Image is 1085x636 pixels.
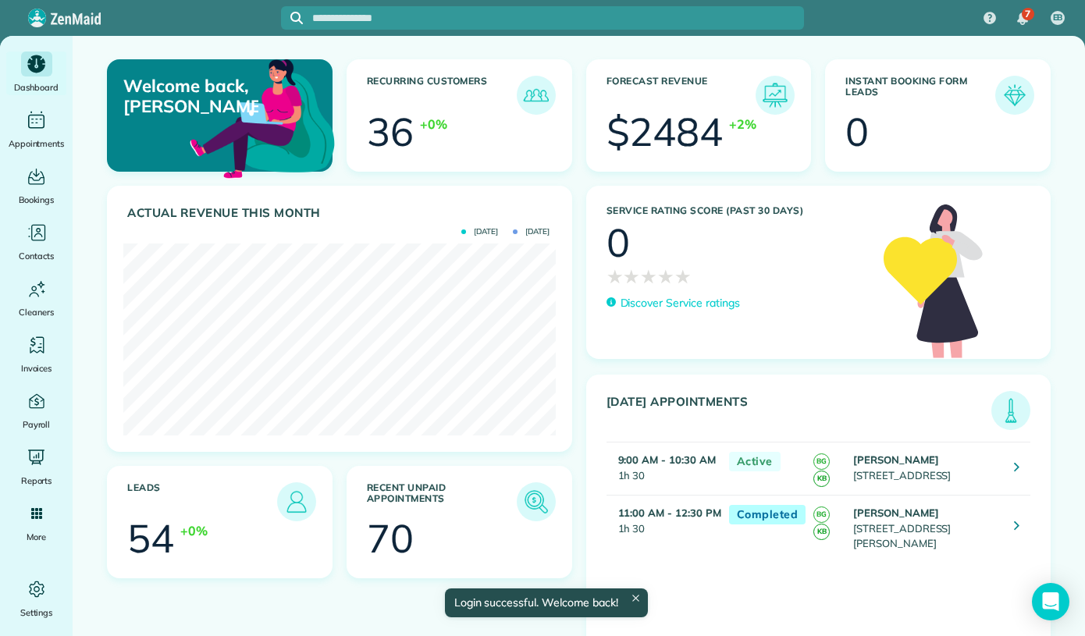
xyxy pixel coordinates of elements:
a: Dashboard [6,52,66,95]
h3: Forecast Revenue [607,76,756,115]
span: Appointments [9,136,65,151]
div: $2484 [607,112,724,151]
span: Payroll [23,417,51,432]
h3: Recent unpaid appointments [367,482,517,521]
img: dashboard_welcome-42a62b7d889689a78055ac9021e634bf52bae3f8056760290aed330b23ab8690.png [187,41,338,193]
span: Bookings [19,192,55,208]
span: ★ [640,262,657,290]
span: ★ [674,262,692,290]
span: More [27,529,46,545]
div: 0 [607,223,630,262]
p: Welcome back, [PERSON_NAME]! [123,76,258,117]
span: ★ [623,262,640,290]
div: 36 [367,112,414,151]
div: 0 [845,112,869,151]
span: EB [1053,12,1063,24]
span: 7 [1025,8,1030,20]
td: 1h 30 [607,442,721,496]
div: +0% [180,521,208,540]
a: Invoices [6,332,66,376]
span: Cleaners [19,304,54,320]
span: [DATE] [461,228,498,236]
a: Reports [6,445,66,489]
a: Payroll [6,389,66,432]
strong: [PERSON_NAME] [853,506,939,519]
a: Appointments [6,108,66,151]
span: Dashboard [14,80,59,95]
h3: Actual Revenue this month [127,206,556,220]
span: KB [813,471,830,487]
svg: Focus search [290,12,303,24]
span: ★ [657,262,674,290]
td: [STREET_ADDRESS] [849,442,1002,496]
a: Bookings [6,164,66,208]
span: ★ [607,262,624,290]
td: 1h 30 [607,496,721,560]
strong: 9:00 AM - 10:30 AM [618,453,716,466]
img: icon_forecast_revenue-8c13a41c7ed35a8dcfafea3cbb826a0462acb37728057bba2d056411b612bbbe.png [759,80,791,111]
span: Active [729,452,781,471]
span: Invoices [21,361,52,376]
p: Discover Service ratings [621,295,740,311]
img: icon_form_leads-04211a6a04a5b2264e4ee56bc0799ec3eb69b7e499cbb523a139df1d13a81ae0.png [999,80,1030,111]
div: +0% [420,115,447,133]
strong: [PERSON_NAME] [853,453,939,466]
span: Reports [21,473,52,489]
span: Settings [20,605,53,620]
div: Login successful. Welcome back! [444,588,647,617]
div: Open Intercom Messenger [1032,583,1069,620]
img: icon_unpaid_appointments-47b8ce3997adf2238b356f14209ab4cced10bd1f174958f3ca8f1d0dd7fffeee.png [521,486,552,517]
h3: Service Rating score (past 30 days) [607,205,868,216]
a: Discover Service ratings [607,295,740,311]
span: [DATE] [513,228,550,236]
button: Focus search [281,12,303,24]
h3: Recurring Customers [367,76,517,115]
span: KB [813,524,830,540]
div: 54 [127,519,174,558]
div: 7 unread notifications [1006,2,1039,36]
img: icon_recurring_customers-cf858462ba22bcd05b5a5880d41d6543d210077de5bb9ebc9590e49fd87d84ed.png [521,80,552,111]
div: +2% [729,115,756,133]
td: [STREET_ADDRESS][PERSON_NAME] [849,496,1002,560]
img: icon_todays_appointments-901f7ab196bb0bea1936b74009e4eb5ffbc2d2711fa7634e0d609ed5ef32b18b.png [995,395,1026,426]
h3: Instant Booking Form Leads [845,76,995,115]
div: 70 [367,519,414,558]
span: BG [813,453,830,470]
h3: [DATE] Appointments [607,395,992,430]
a: Settings [6,577,66,620]
a: Contacts [6,220,66,264]
img: icon_leads-1bed01f49abd5b7fead27621c3d59655bb73ed531f8eeb49469d10e621d6b896.png [281,486,312,517]
span: Contacts [19,248,54,264]
a: Cleaners [6,276,66,320]
strong: 11:00 AM - 12:30 PM [618,506,721,519]
span: Completed [729,505,806,524]
h3: Leads [127,482,277,521]
span: BG [813,506,830,523]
